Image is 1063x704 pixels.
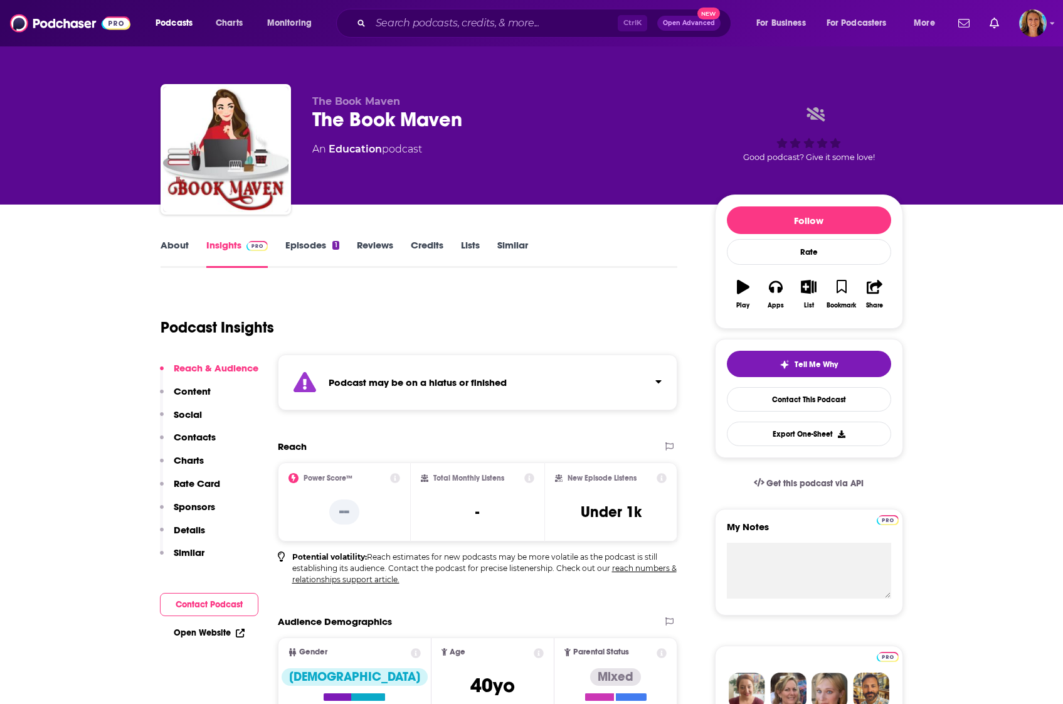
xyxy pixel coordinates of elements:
span: The Book Maven [312,95,400,107]
p: Similar [174,547,204,558]
button: open menu [748,13,822,33]
button: open menu [147,13,209,33]
div: Bookmark [827,302,856,309]
a: Get this podcast via API [744,468,874,499]
span: Podcasts [156,14,193,32]
div: Play [736,302,749,309]
button: Apps [759,272,792,317]
span: Good podcast? Give it some love! [743,152,875,162]
img: tell me why sparkle [780,360,790,370]
p: Social [174,408,202,420]
a: Contact This Podcast [727,387,891,412]
button: Share [858,272,891,317]
span: New [697,8,720,19]
h1: Podcast Insights [161,318,274,337]
button: Social [160,408,202,432]
a: InsightsPodchaser Pro [206,239,268,268]
a: reach numbers & relationships support article. [292,563,677,584]
a: Education [329,143,382,155]
button: Contact Podcast [160,593,258,616]
button: Export One-Sheet [727,422,891,446]
a: Credits [411,239,443,268]
a: Reviews [357,239,393,268]
span: Age [450,648,465,656]
div: An podcast [312,142,422,157]
span: More [914,14,935,32]
img: The Book Maven [163,87,288,212]
button: Details [160,524,205,547]
button: Sponsors [160,501,215,524]
h2: New Episode Listens [568,474,637,483]
div: 1 [332,241,339,250]
a: About [161,239,189,268]
p: Rate Card [174,477,220,489]
h2: Audience Demographics [278,616,392,627]
div: List [804,302,814,309]
a: Episodes1 [285,239,339,268]
div: Good podcast? Give it some love! [715,95,903,173]
p: Reach & Audience [174,362,258,374]
button: Rate Card [160,477,220,501]
button: Show profile menu [1019,9,1047,37]
button: List [792,272,825,317]
button: tell me why sparkleTell Me Why [727,351,891,377]
span: Open Advanced [663,20,715,26]
a: Open Website [174,627,245,638]
a: Show notifications dropdown [985,13,1004,34]
img: Podchaser Pro [877,652,899,662]
span: Ctrl K [618,15,647,31]
h2: Reach [278,440,307,452]
button: Play [727,272,759,317]
div: Search podcasts, credits, & more... [348,9,743,38]
button: Bookmark [825,272,858,317]
a: Pro website [877,650,899,662]
button: Reach & Audience [160,362,258,385]
p: Details [174,524,205,536]
span: For Business [756,14,806,32]
button: Contacts [160,431,216,454]
span: Gender [299,648,327,656]
div: Mixed [590,668,641,686]
p: -- [329,499,359,525]
h2: Power Score™ [304,474,352,483]
h3: Under 1k [581,503,642,521]
div: [DEMOGRAPHIC_DATA] [282,668,428,686]
span: Get this podcast via API [766,478,864,489]
button: Follow [727,206,891,234]
img: Podchaser Pro [246,241,268,251]
div: Rate [727,239,891,265]
span: Tell Me Why [795,360,838,370]
button: Content [160,385,211,408]
span: Logged in as MeganBeatie [1019,9,1047,37]
h2: Total Monthly Listens [433,474,504,483]
button: Similar [160,547,204,570]
span: Charts [216,14,243,32]
input: Search podcasts, credits, & more... [371,13,618,33]
p: Contacts [174,431,216,443]
section: Click to expand status details [278,355,678,410]
div: Share [866,302,883,309]
button: open menu [905,13,951,33]
button: Charts [160,454,204,477]
h3: - [475,503,479,521]
a: Charts [208,13,250,33]
p: Sponsors [174,501,215,513]
strong: Podcast may be on a hiatus or finished [329,376,507,388]
div: Apps [768,302,784,309]
a: Show notifications dropdown [953,13,975,34]
img: Podchaser Pro [877,515,899,525]
img: Podchaser - Follow, Share and Rate Podcasts [10,11,130,35]
button: open menu [818,13,905,33]
p: Charts [174,454,204,466]
a: Lists [461,239,480,268]
span: For Podcasters [827,14,887,32]
p: Content [174,385,211,397]
p: Reach estimates for new podcasts may be more volatile as the podcast is still establishing its au... [292,552,678,585]
span: 40 yo [470,673,515,698]
button: open menu [258,13,328,33]
span: Monitoring [267,14,312,32]
a: Pro website [877,513,899,525]
b: Potential volatility: [292,552,367,562]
